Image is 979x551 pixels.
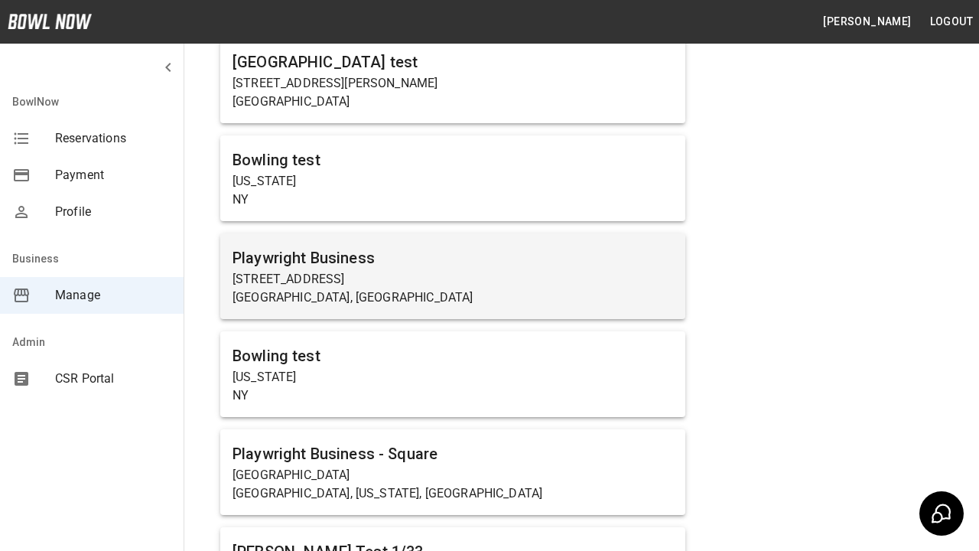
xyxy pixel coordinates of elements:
span: Payment [55,166,171,184]
span: Manage [55,286,171,305]
p: [GEOGRAPHIC_DATA], [GEOGRAPHIC_DATA] [233,289,673,307]
h6: Playwright Business [233,246,673,270]
h6: Bowling test [233,344,673,368]
span: CSR Portal [55,370,171,388]
h6: [GEOGRAPHIC_DATA] test [233,50,673,74]
h6: Bowling test [233,148,673,172]
button: [PERSON_NAME] [817,8,917,36]
span: Reservations [55,129,171,148]
img: logo [8,14,92,29]
p: [GEOGRAPHIC_DATA], [US_STATE], [GEOGRAPHIC_DATA] [233,484,673,503]
p: [GEOGRAPHIC_DATA] [233,93,673,111]
button: Logout [924,8,979,36]
p: [STREET_ADDRESS] [233,270,673,289]
p: NY [233,191,673,209]
p: [US_STATE] [233,368,673,386]
p: NY [233,386,673,405]
p: [US_STATE] [233,172,673,191]
span: Profile [55,203,171,221]
h6: Playwright Business - Square [233,442,673,466]
p: [GEOGRAPHIC_DATA] [233,466,673,484]
p: [STREET_ADDRESS][PERSON_NAME] [233,74,673,93]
